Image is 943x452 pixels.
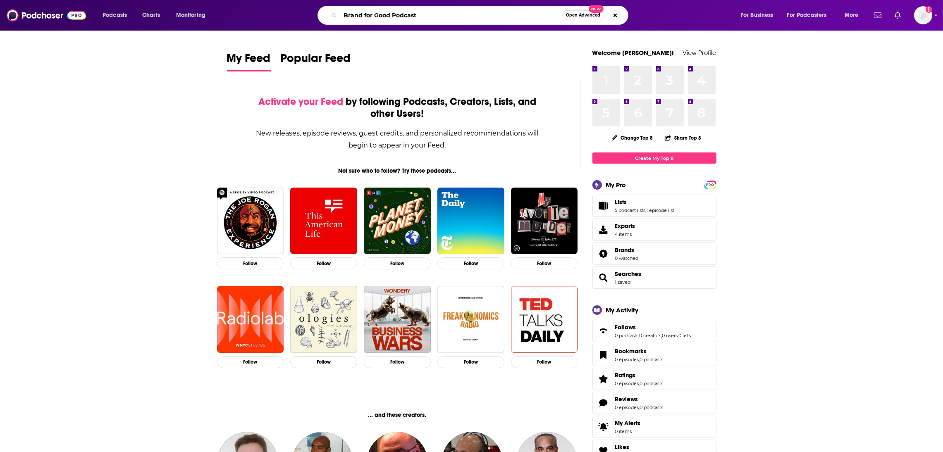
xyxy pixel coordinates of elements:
a: 0 episodes [615,357,639,362]
button: Open AdvancedNew [562,10,604,20]
span: 4 items [615,231,635,237]
a: Ratings [595,373,612,385]
span: Searches [592,266,716,289]
a: Likes [615,443,650,451]
a: 0 episodes [615,381,639,386]
span: Follows [592,320,716,342]
button: Follow [290,257,357,269]
img: The Daily [437,188,504,255]
span: Brands [592,243,716,265]
span: Reviews [592,392,716,414]
span: Lists [615,198,627,206]
span: My Alerts [615,419,641,427]
a: 0 podcasts [640,381,664,386]
span: , [661,333,662,338]
img: Planet Money [364,188,431,255]
img: The Joe Rogan Experience [217,188,284,255]
a: 0 podcasts [640,357,664,362]
a: Create My Top 8 [592,152,716,164]
span: For Podcasters [787,10,827,21]
a: Follows [615,324,691,331]
div: Search podcasts, credits, & more... [325,6,636,25]
span: Exports [615,222,635,230]
span: Ratings [615,371,636,379]
button: Follow [217,257,284,269]
a: 5 podcast lists [615,207,646,213]
button: Share Top 8 [664,130,702,146]
a: Searches [595,272,612,283]
div: My Activity [606,306,639,314]
button: open menu [782,9,839,22]
button: open menu [170,9,216,22]
span: Open Advanced [566,13,600,17]
span: For Business [741,10,773,21]
button: Follow [511,356,578,368]
img: This American Life [290,188,357,255]
span: Logged in as LindaBurns [914,6,932,24]
a: Lists [595,200,612,212]
button: Change Top 8 [607,133,658,143]
img: User Profile [914,6,932,24]
img: Freakonomics Radio [437,286,504,353]
div: by following Podcasts, Creators, Lists, and other Users! [255,96,540,120]
div: ... and these creators. [214,412,581,419]
img: Radiolab [217,286,284,353]
a: Brands [595,248,612,259]
button: open menu [839,9,869,22]
span: , [639,357,640,362]
span: My Alerts [595,421,612,433]
span: Exports [595,224,612,236]
img: Podchaser - Follow, Share and Rate Podcasts [7,7,86,23]
button: Follow [364,257,431,269]
span: My Feed [227,51,271,70]
img: My Favorite Murder with Karen Kilgariff and Georgia Hardstark [511,188,578,255]
span: , [678,333,679,338]
span: , [639,381,640,386]
a: Ologies with Alie Ward [290,286,357,353]
span: Ratings [592,368,716,390]
a: 0 episodes [615,404,639,410]
button: Follow [364,356,431,368]
a: 1 episode list [647,207,675,213]
a: 0 lists [679,333,691,338]
a: Ratings [615,371,664,379]
a: Bookmarks [615,347,664,355]
span: Lists [592,195,716,217]
div: Not sure who to follow? Try these podcasts... [214,167,581,174]
a: Follows [595,325,612,337]
button: open menu [735,9,784,22]
span: Monitoring [176,10,205,21]
a: 0 podcasts [615,333,639,338]
a: Welcome [PERSON_NAME]! [592,49,674,57]
button: Follow [290,356,357,368]
img: Business Wars [364,286,431,353]
span: , [639,404,640,410]
span: Activate your Feed [258,95,343,108]
span: Reviews [615,395,638,403]
button: Show profile menu [914,6,932,24]
a: Reviews [595,397,612,409]
span: Popular Feed [281,51,351,70]
a: 0 podcasts [640,404,664,410]
div: New releases, episode reviews, guest credits, and personalized recommendations will begin to appe... [255,127,540,151]
button: Follow [217,356,284,368]
a: Brands [615,246,639,254]
img: TED Talks Daily [511,286,578,353]
span: Likes [615,443,630,451]
a: My Alerts [592,416,716,438]
span: Brands [615,246,635,254]
a: Searches [615,270,642,278]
